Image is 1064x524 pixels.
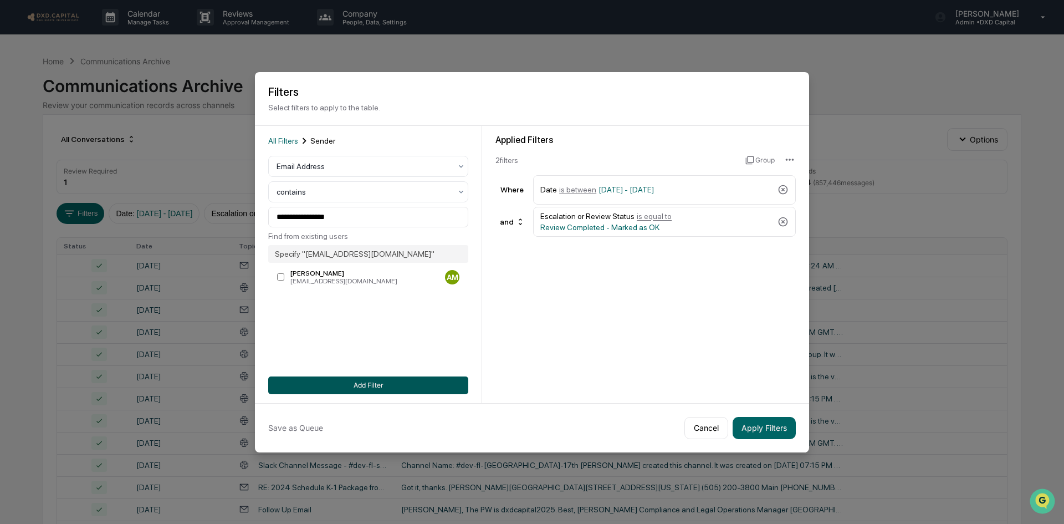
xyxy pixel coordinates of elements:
[445,270,459,284] div: AM
[38,85,182,96] div: Start new chat
[7,135,76,155] a: 🖐️Preclearance
[290,277,441,285] div: [EMAIL_ADDRESS][DOMAIN_NAME]
[268,417,323,439] button: Save as Queue
[540,212,773,232] div: Escalation or Review Status
[76,135,142,155] a: 🗄️Attestations
[290,269,441,277] div: [PERSON_NAME]
[559,185,596,194] span: is between
[268,245,468,263] div: Specify " [EMAIL_ADDRESS][DOMAIN_NAME] "
[91,140,137,151] span: Attestations
[11,23,202,41] p: How can we help?
[188,88,202,101] button: Start new chat
[637,212,672,221] span: is equal to
[495,185,529,194] div: Where
[540,223,659,232] span: Review Completed - Marked as OK
[277,273,284,281] input: [PERSON_NAME][EMAIL_ADDRESS][DOMAIN_NAME]AM
[684,417,728,439] button: Cancel
[598,185,654,194] span: [DATE] - [DATE]
[268,377,468,394] button: Add Filter
[22,140,71,151] span: Preclearance
[11,162,20,171] div: 🔎
[310,136,335,145] span: Sender
[268,103,796,112] p: Select filters to apply to the table.
[11,85,31,105] img: 1746055101610-c473b297-6a78-478c-a979-82029cc54cd1
[268,232,468,241] div: Find from existing users
[268,85,796,99] h2: Filters
[78,187,134,196] a: Powered byPylon
[268,136,298,145] span: All Filters
[110,188,134,196] span: Pylon
[38,96,140,105] div: We're available if you need us!
[11,141,20,150] div: 🖐️
[7,156,74,176] a: 🔎Data Lookup
[495,135,796,145] div: Applied Filters
[733,417,796,439] button: Apply Filters
[80,141,89,150] div: 🗄️
[1029,487,1058,517] iframe: Open customer support
[495,156,736,165] div: 2 filter s
[745,151,775,169] button: Group
[540,180,773,200] div: Date
[495,213,529,231] div: and
[22,161,70,172] span: Data Lookup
